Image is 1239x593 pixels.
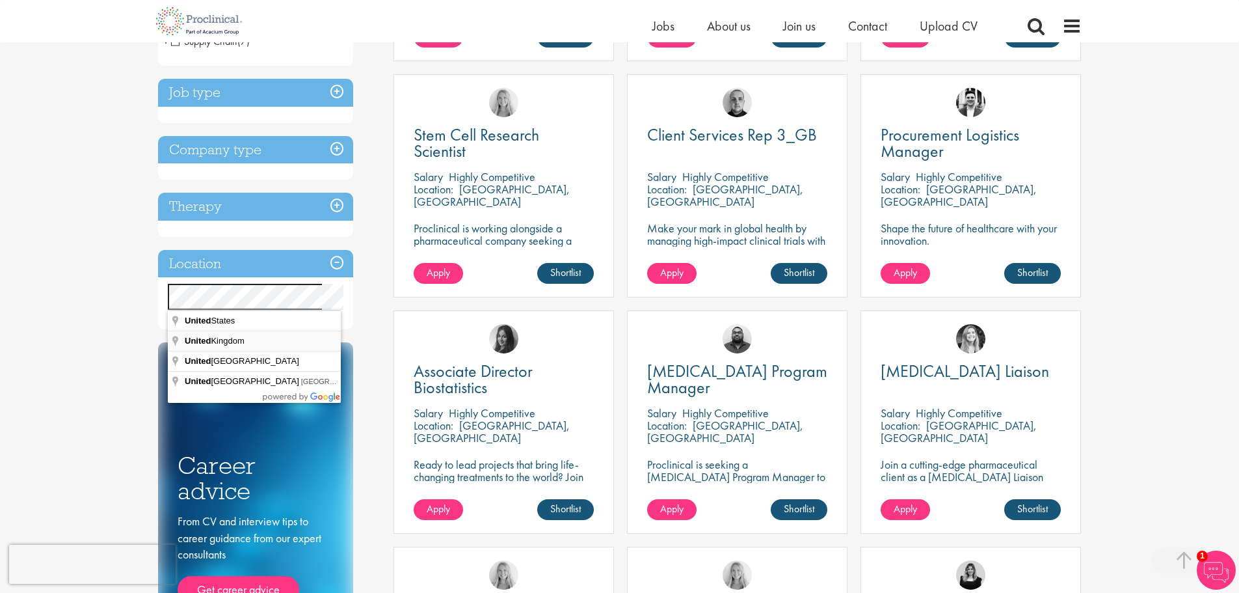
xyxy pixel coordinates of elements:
img: Manon Fuller [956,324,985,353]
a: Apply [647,499,697,520]
span: [MEDICAL_DATA] Program Manager [647,360,827,398]
img: Shannon Briggs [489,560,518,590]
p: Proclinical is seeking a [MEDICAL_DATA] Program Manager to join our client's team for an exciting... [647,458,827,532]
a: Contact [848,18,887,34]
p: [GEOGRAPHIC_DATA], [GEOGRAPHIC_DATA] [414,418,570,445]
span: Apply [894,266,917,279]
span: Associate Director Biostatistics [414,360,533,398]
a: Shortlist [1004,499,1061,520]
a: Shortlist [1004,263,1061,284]
p: Proclinical is working alongside a pharmaceutical company seeking a Stem Cell Research Scientist ... [414,222,594,271]
img: Shannon Briggs [489,88,518,117]
p: Join a cutting-edge pharmaceutical client as a [MEDICAL_DATA] Liaison (PEL) where your precision ... [881,458,1061,520]
iframe: reCAPTCHA [9,545,176,584]
a: Client Services Rep 3_GB [647,127,827,143]
p: Highly Competitive [682,406,769,421]
p: Highly Competitive [916,406,1002,421]
h3: Company type [158,136,353,164]
span: Apply [660,266,684,279]
a: Apply [881,263,930,284]
a: [MEDICAL_DATA] Liaison [881,363,1061,379]
span: Client Services Rep 3_GB [647,124,817,146]
a: Stem Cell Research Scientist [414,127,594,159]
p: [GEOGRAPHIC_DATA], [GEOGRAPHIC_DATA] [881,418,1037,445]
span: Salary [881,169,910,184]
img: Ashley Bennett [723,324,752,353]
span: 1 [1197,551,1208,562]
span: [GEOGRAPHIC_DATA], [GEOGRAPHIC_DATA], [GEOGRAPHIC_DATA], [GEOGRAPHIC_DATA] [301,378,611,385]
span: Location: [414,418,453,433]
span: [GEOGRAPHIC_DATA] [185,356,301,366]
a: Jobs [652,18,674,34]
span: Salary [647,169,676,184]
a: Upload CV [920,18,978,34]
a: Associate Director Biostatistics [414,363,594,396]
span: Salary [647,406,676,421]
span: United [185,336,211,346]
span: Location: [881,418,920,433]
p: Highly Competitive [449,406,535,421]
a: Apply [647,263,697,284]
img: Chatbot [1197,551,1236,590]
img: Heidi Hennigan [489,324,518,353]
span: Location: [881,182,920,197]
span: States [185,316,237,325]
span: Apply [427,266,450,279]
span: Location: [414,182,453,197]
img: Edward Little [956,88,985,117]
a: [MEDICAL_DATA] Program Manager [647,363,827,396]
span: Salary [414,169,443,184]
p: [GEOGRAPHIC_DATA], [GEOGRAPHIC_DATA] [647,418,803,445]
span: Salary [414,406,443,421]
span: [MEDICAL_DATA] Liaison [881,360,1049,382]
a: About us [707,18,751,34]
p: Shape the future of healthcare with your innovation. [881,222,1061,247]
p: Highly Competitive [916,169,1002,184]
p: [GEOGRAPHIC_DATA], [GEOGRAPHIC_DATA] [881,182,1037,209]
a: Apply [414,263,463,284]
span: Apply [660,502,684,516]
p: [GEOGRAPHIC_DATA], [GEOGRAPHIC_DATA] [647,182,803,209]
a: Apply [881,499,930,520]
a: Apply [414,499,463,520]
span: Stem Cell Research Scientist [414,124,539,162]
a: Shortlist [771,499,827,520]
span: Kingdom [185,336,246,346]
h3: Location [158,250,353,278]
a: Shortlist [537,499,594,520]
a: Procurement Logistics Manager [881,127,1061,159]
a: Shortlist [537,263,594,284]
img: Harry Budge [723,88,752,117]
h3: Career advice [178,453,334,503]
span: United [185,356,211,366]
p: Highly Competitive [449,169,535,184]
p: [GEOGRAPHIC_DATA], [GEOGRAPHIC_DATA] [414,182,570,209]
a: Join us [783,18,816,34]
span: United [185,316,211,325]
span: [GEOGRAPHIC_DATA] [185,376,301,386]
span: Location: [647,418,687,433]
a: Shortlist [771,263,827,284]
p: Make your mark in global health by managing high-impact clinical trials with a leading CRO. [647,222,827,259]
span: Procurement Logistics Manager [881,124,1019,162]
img: Shannon Briggs [723,560,752,590]
span: United [185,376,211,386]
h3: Job type [158,79,353,107]
img: Molly Colclough [956,560,985,590]
h3: Therapy [158,193,353,221]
